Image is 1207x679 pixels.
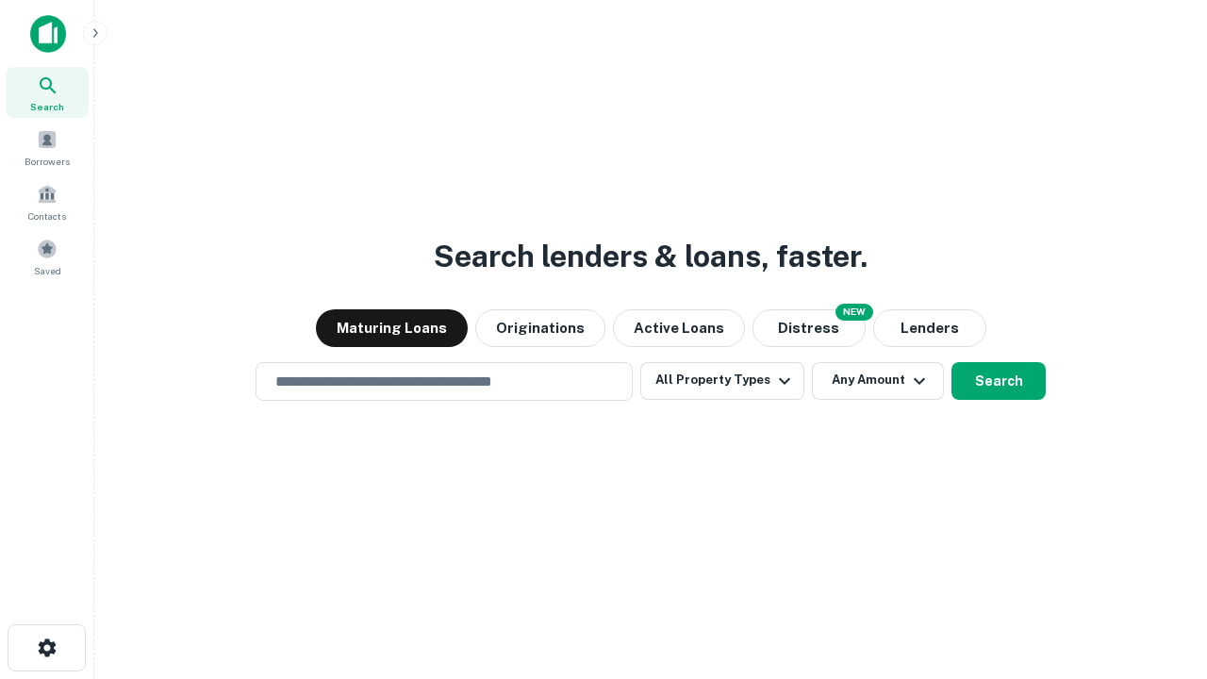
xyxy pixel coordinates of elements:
button: Originations [475,309,605,347]
span: Saved [34,263,61,278]
a: Search [6,67,89,118]
img: capitalize-icon.png [30,15,66,53]
span: Contacts [28,208,66,224]
span: Borrowers [25,154,70,169]
a: Borrowers [6,122,89,173]
button: Any Amount [812,362,944,400]
h3: Search lenders & loans, faster. [434,234,868,279]
div: NEW [835,304,873,321]
span: Search [30,99,64,114]
a: Saved [6,231,89,282]
button: Active Loans [613,309,745,347]
button: Maturing Loans [316,309,468,347]
button: Search [951,362,1046,400]
a: Contacts [6,176,89,227]
button: Search distressed loans with lien and other non-mortgage details. [752,309,866,347]
button: All Property Types [640,362,804,400]
iframe: Chat Widget [1113,528,1207,619]
button: Lenders [873,309,986,347]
